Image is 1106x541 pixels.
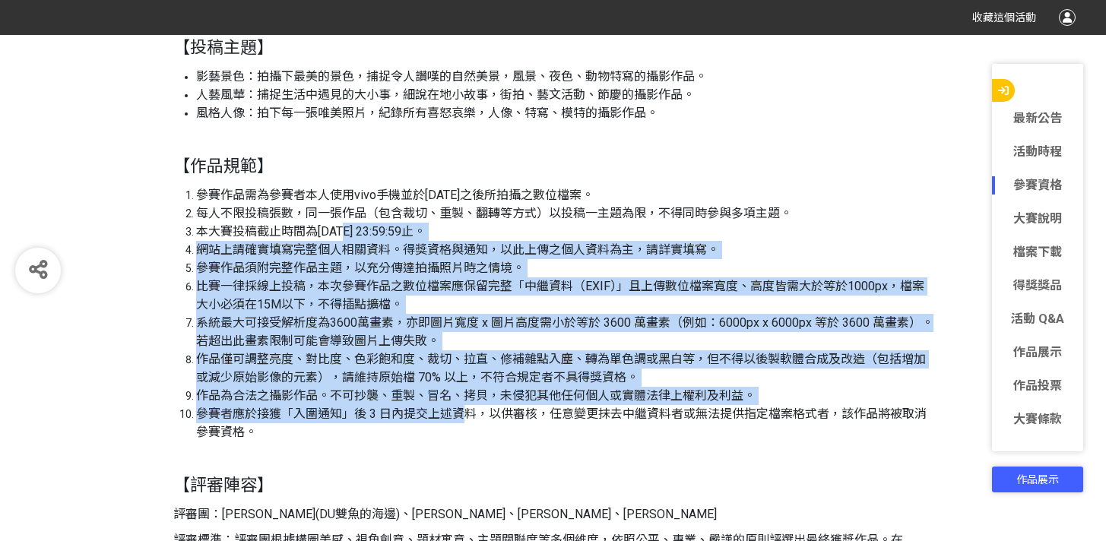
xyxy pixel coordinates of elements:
[173,476,274,495] span: 【評審陣容】
[992,176,1083,195] a: 參賽資格
[992,467,1083,492] a: 作品展示
[196,261,524,275] span: 參賽作品須附完整作品主題，以充分傳達拍攝照片時之情境。
[992,410,1083,429] a: 大賽條款
[196,315,933,348] span: 系統最大可接受解析度為3600萬畫素，亦即圖片寬度 x 圖片高度需小於等於 3600 萬畫素（例如：6000px x 6000px 等於 3600 萬畫素）。若超出此畫素限制可能會導致圖片上傳失敗。
[173,38,274,57] span: 【投稿主題】
[196,69,707,84] span: 影藝景色：拍攝下最美的景色，捕捉令人讚嘆的自然美景，風景、夜色、動物特寫的攝影作品。
[196,188,594,202] span: 參賽作品需為參賽者本人使用vivo手機並於[DATE]之後所拍攝之數位檔案。
[196,242,719,257] span: 網站上請確實填寫完整個人相關資料。得獎資格與通知，以此上傳之個人資料為主，請詳實填寫。
[173,507,717,521] span: 評審團：[PERSON_NAME](DU雙魚的海邊)、[PERSON_NAME]、[PERSON_NAME]、[PERSON_NAME]
[992,210,1083,228] a: 大賽說明
[972,11,1036,24] span: 收藏這個活動
[1013,378,1062,393] span: 作品投票
[992,310,1083,328] a: 活動 Q&A
[992,143,1083,161] a: 活動時程
[196,206,792,220] span: 每人不限投稿張數，同一張作品（包含裁切、重製、翻轉等方式）以投稿一主題為限，不得同時參與多項主題。
[992,243,1083,261] a: 檔案下載
[992,109,1083,128] a: 最新公告
[1013,345,1062,359] span: 作品展示
[992,277,1083,295] a: 得獎獎品
[196,87,695,102] span: 人藝風華：捕捉生活中遇見的大小事，細說在地小故事，街拍、藝文活動、節慶的攝影作品。
[1016,473,1059,486] span: 作品展示
[196,388,756,403] span: 作品為合法之攝影作品。不可抄襲、重製、冒名、拷貝，未侵犯其他任何個人或實體法律上權利及利益。
[196,352,926,384] span: 作品僅可調整亮度、對比度、色彩飽和度、裁切、拉直、修補雜點入塵、轉為單色調或黑白等，但不得以後製軟體合成及改造（包括增加或減少原始影像的元素），請維持原始檔 70% 以上，不符合規定者不具得獎資格。
[196,279,924,312] span: 比賽一律採線上投稿，本次參賽作品之數位檔案應保留完整「中繼資料（EXIF）」且上傳數位檔案寬度、高度皆需大於等於1000px，檔案大小必須在15M以下，不得插點擴檔。
[196,407,927,439] span: 參賽者應於接獲「入圍通知」後 3 日內提交上述資料，以供審核，任意變更抹去中繼資料者或無法提供指定檔案格式者，該作品將被取消參賽資格。
[196,224,426,239] span: 本大賽投稿截止時間為[DATE] 23:59:59止。
[196,106,658,120] span: 風格人像：拍下每一張唯美照片，紀錄所有喜怒哀樂，人像、特寫、模特的攝影作品。
[173,157,274,176] span: 【作品規範】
